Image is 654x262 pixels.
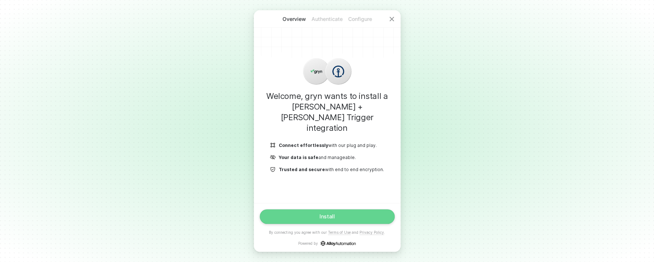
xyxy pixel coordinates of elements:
[298,241,356,246] p: Powered by
[260,209,395,224] button: Install
[389,16,395,22] span: icon-close
[344,15,377,23] p: Configure
[279,166,384,173] p: with end to end encryption.
[266,91,389,133] h1: Welcome, gryn wants to install a [PERSON_NAME] + [PERSON_NAME] Trigger integration
[279,143,328,148] b: Connect effortlessly
[359,230,384,235] a: Privacy Policy
[279,167,325,172] b: Trusted and secure
[321,241,356,246] a: icon-success
[311,15,344,23] p: Authenticate
[270,166,276,173] img: icon
[319,214,335,219] div: Install
[328,230,351,235] a: Terms of Use
[332,66,344,77] img: icon
[279,142,377,148] p: with our plug and play.
[269,230,385,235] p: By connecting you agree with our and .
[279,155,318,160] b: Your data is safe
[270,154,276,160] img: icon
[310,66,322,77] img: icon
[278,15,311,23] p: Overview
[279,154,356,160] p: and manageable.
[270,142,276,148] img: icon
